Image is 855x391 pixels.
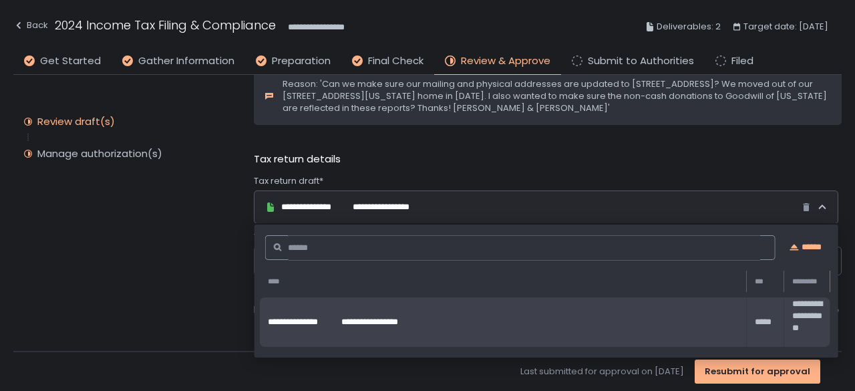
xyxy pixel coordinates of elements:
div: Reason: 'Can we make sure our mailing and physical addresses are updated to [STREET_ADDRESS]? We ... [283,78,832,114]
span: Final Check [368,53,423,69]
h1: 2024 Income Tax Filing & Compliance [55,16,276,34]
span: Deliverables: 2 [657,19,721,35]
span: Review & Approve [461,53,550,69]
span: Get Started [40,53,101,69]
span: Gather Information [138,53,234,69]
span: Filed [731,53,753,69]
span: Last submitted for approval on [DATE] [520,366,684,378]
div: Manage authorization(s) [37,147,162,160]
div: Back [13,17,48,33]
span: Tax return details [254,152,341,167]
span: Preparation [272,53,331,69]
span: Submit to Authorities [588,53,694,69]
span: Tax return draft* [254,175,323,187]
span: Target date: [DATE] [743,19,828,35]
button: Back [13,16,48,38]
button: Resubmit for approval [695,360,820,384]
div: Review draft(s) [37,115,115,128]
div: Resubmit for approval [705,366,810,378]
